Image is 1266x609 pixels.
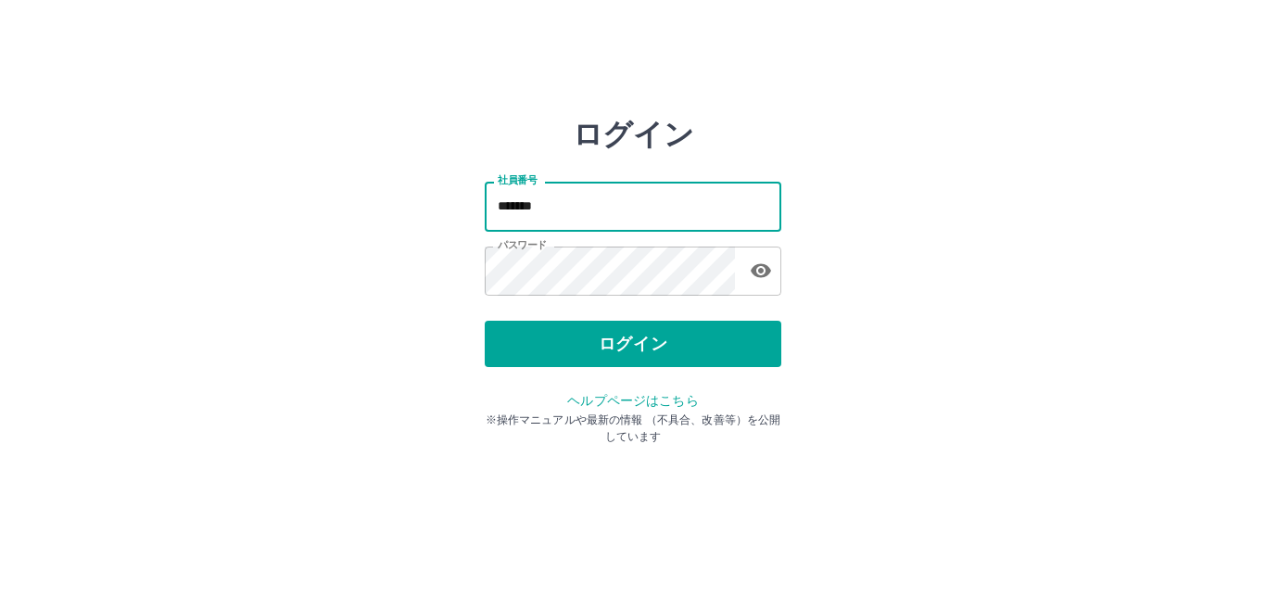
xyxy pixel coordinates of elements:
[573,117,694,152] h2: ログイン
[498,238,547,252] label: パスワード
[485,412,781,445] p: ※操作マニュアルや最新の情報 （不具合、改善等）を公開しています
[567,393,698,408] a: ヘルプページはこちら
[498,173,537,187] label: 社員番号
[485,321,781,367] button: ログイン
